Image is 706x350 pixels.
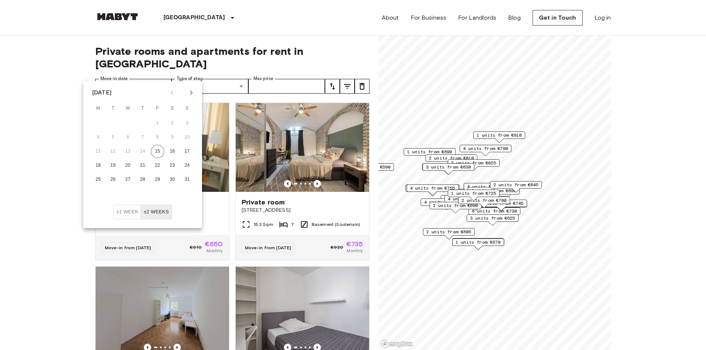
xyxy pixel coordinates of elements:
[411,13,446,22] a: For Business
[166,159,179,172] button: 23
[342,163,394,175] div: Map marker
[467,214,518,226] div: Map marker
[180,145,194,158] button: 17
[166,145,179,158] button: 16
[458,197,510,208] div: Map marker
[346,241,363,247] span: €735
[461,197,507,204] span: 2 units from €700
[452,239,504,250] div: Map marker
[136,101,149,116] span: Thursday
[121,173,135,186] button: 27
[92,101,105,116] span: Monday
[163,13,225,22] p: [GEOGRAPHIC_DATA]
[471,187,516,194] span: 6 units from €690
[460,145,511,156] div: Map marker
[404,148,455,160] div: Map marker
[451,160,496,166] span: 2 units from €825
[180,173,194,186] button: 31
[508,13,521,22] a: Blog
[448,190,500,201] div: Map marker
[477,132,522,139] span: 1 units from €910
[284,180,291,187] button: Previous image
[355,79,369,94] button: tune
[151,159,164,172] button: 22
[177,76,203,82] label: Type of stay
[421,199,473,210] div: Map marker
[410,185,455,191] span: 4 units from €755
[190,244,202,251] span: €810
[180,101,194,116] span: Sunday
[235,103,369,260] a: Marketing picture of unit DE-02-004-006-05HFPrevious imagePrevious imagePrivate room[STREET_ADDRE...
[423,228,475,240] div: Map marker
[106,159,120,172] button: 19
[451,190,496,197] span: 1 units from €725
[493,181,538,188] span: 2 units from €645
[151,101,164,116] span: Friday
[121,159,135,172] button: 20
[422,163,474,175] div: Map marker
[236,103,369,192] img: Marketing picture of unit DE-02-004-006-05HF
[106,173,120,186] button: 26
[166,101,179,116] span: Saturday
[433,202,478,209] span: 2 units from €690
[407,149,452,155] span: 1 units from €690
[253,221,273,228] span: 15.3 Sqm
[121,101,135,116] span: Wednesday
[100,76,128,82] label: Move-in date
[92,88,112,97] div: [DATE]
[92,173,105,186] button: 25
[473,131,525,143] div: Map marker
[533,10,583,26] a: Get in Touch
[475,200,527,211] div: Map marker
[106,101,120,116] span: Tuesday
[478,200,524,207] span: 3 units from €745
[424,199,469,206] span: 4 units from €785
[312,221,360,228] span: Basement (Souterrain)
[245,245,291,250] span: Move-in from [DATE]
[468,207,520,219] div: Map marker
[95,45,369,70] span: Private rooms and apartments for rent in [GEOGRAPHIC_DATA]
[407,184,458,196] div: Map marker
[242,207,363,214] span: [STREET_ADDRESS]
[136,173,149,186] button: 28
[113,205,172,219] div: Move In Flexibility
[382,13,399,22] a: About
[345,164,391,170] span: 3 units from €590
[467,183,512,190] span: 4 units from €800
[105,245,151,250] span: Move-in from [DATE]
[422,163,474,175] div: Map marker
[331,244,343,251] span: €920
[452,238,504,250] div: Map marker
[325,79,340,94] button: tune
[95,13,140,20] img: Habyt
[92,159,105,172] button: 18
[242,198,285,207] span: Private room
[381,340,413,348] a: Mapbox logo
[426,164,471,170] span: 3 units from €630
[340,79,355,94] button: tune
[426,229,471,235] span: 2 units from €605
[444,195,496,207] div: Map marker
[253,76,274,82] label: Max price
[141,205,172,219] button: ±2 weeks
[180,159,194,172] button: 24
[166,173,179,186] button: 30
[464,183,516,194] div: Map marker
[113,205,141,219] button: ±1 week
[490,181,542,193] div: Map marker
[462,189,507,196] span: 5 units from €715
[405,184,460,196] div: Map marker
[458,13,496,22] a: For Landlords
[425,154,477,166] div: Map marker
[448,159,500,171] div: Map marker
[430,202,481,213] div: Map marker
[136,159,149,172] button: 21
[468,187,520,199] div: Map marker
[205,241,223,247] span: €650
[347,247,363,254] span: Monthly
[463,145,508,152] span: 4 units from €790
[151,145,164,158] button: 15
[185,86,198,99] button: Next month
[470,215,515,221] span: 3 units from €625
[151,173,164,186] button: 29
